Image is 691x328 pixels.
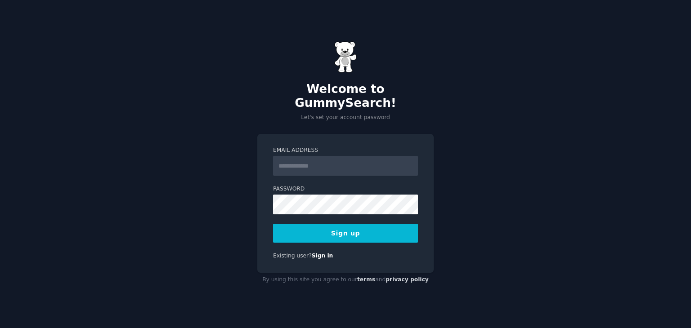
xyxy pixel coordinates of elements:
a: terms [357,276,375,283]
label: Email Address [273,146,418,155]
p: Let's set your account password [257,114,434,122]
label: Password [273,185,418,193]
h2: Welcome to GummySearch! [257,82,434,111]
div: By using this site you agree to our and [257,273,434,287]
span: Existing user? [273,253,312,259]
button: Sign up [273,224,418,243]
a: privacy policy [386,276,429,283]
img: Gummy Bear [334,41,357,73]
a: Sign in [312,253,333,259]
